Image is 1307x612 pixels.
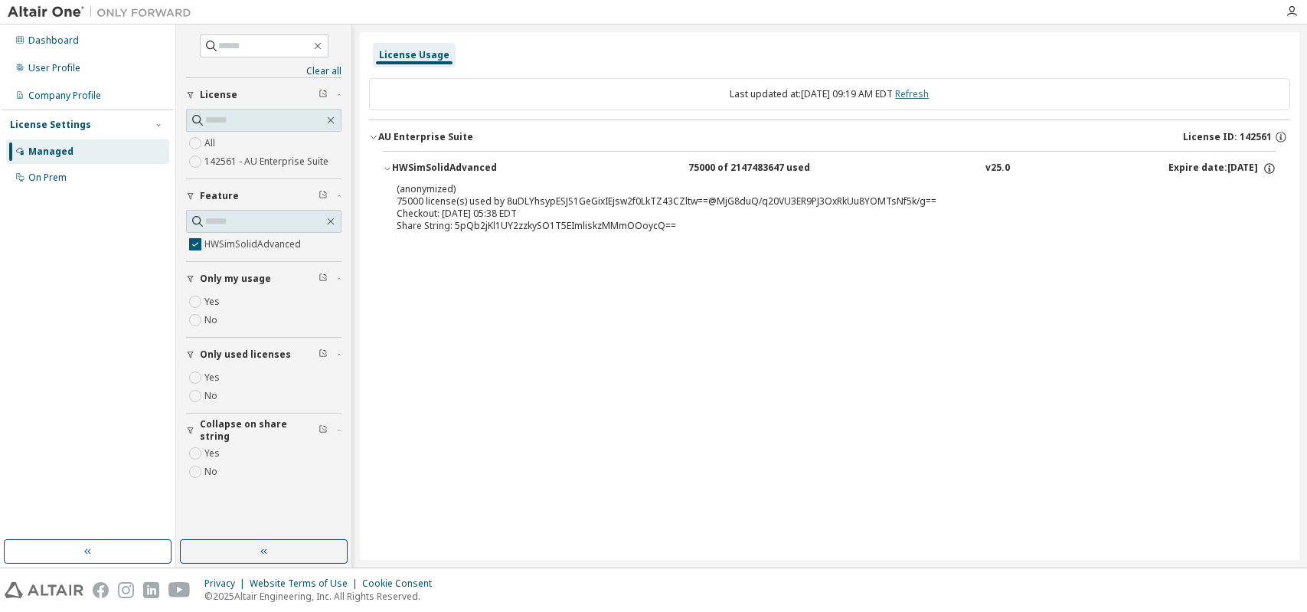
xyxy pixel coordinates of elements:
span: Only my usage [200,273,271,285]
div: Website Terms of Use [250,578,362,590]
span: Clear filter [319,190,328,202]
div: Privacy [204,578,250,590]
div: User Profile [28,62,80,74]
div: Company Profile [28,90,101,102]
div: On Prem [28,172,67,184]
label: Yes [204,293,223,311]
div: v25.0 [985,162,1010,175]
div: Share String: 5pQb2jKl1UY2zzkySO1T5EImliskzMMmOOoycQ== [397,220,1226,232]
span: Clear filter [319,273,328,285]
img: instagram.svg [118,582,134,598]
button: Feature [186,179,341,213]
div: AU Enterprise Suite [378,131,473,143]
img: linkedin.svg [143,582,159,598]
div: License Usage [379,49,449,61]
div: License Settings [10,119,91,131]
span: Clear filter [319,424,328,437]
a: Clear all [186,65,341,77]
button: Only used licenses [186,338,341,371]
label: 142561 - AU Enterprise Suite [204,152,332,171]
div: Checkout: [DATE] 05:38 EDT [397,208,1226,220]
span: License [200,89,237,101]
div: 75000 of 2147483647 used [688,162,826,175]
span: Collapse on share string [200,418,319,443]
img: youtube.svg [168,582,191,598]
div: Dashboard [28,34,79,47]
div: Expire date: [DATE] [1168,162,1276,175]
label: No [204,387,221,405]
span: Feature [200,190,239,202]
img: facebook.svg [93,582,109,598]
div: HWSimSolidAdvanced [392,162,530,175]
div: Managed [28,146,74,158]
label: All [204,134,218,152]
label: No [204,463,221,481]
p: (anonymized) [397,182,1226,195]
button: Collapse on share string [186,414,341,447]
div: Cookie Consent [362,578,441,590]
button: AU Enterprise SuiteLicense ID: 142561 [369,120,1290,154]
div: 75000 license(s) used by 8uDLYhsypESJS1GeGixIEjsw2f0LkTZ43CZltw==@MjG8duQ/q20VU3ER9PJ3OxRkUu8YOMT... [397,182,1226,208]
label: Yes [204,368,223,387]
div: Last updated at: [DATE] 09:19 AM EDT [369,78,1290,110]
button: HWSimSolidAdvanced75000 of 2147483647 usedv25.0Expire date:[DATE] [383,152,1276,185]
label: HWSimSolidAdvanced [204,235,304,254]
img: Altair One [8,5,199,20]
span: Clear filter [319,89,328,101]
p: © 2025 Altair Engineering, Inc. All Rights Reserved. [204,590,441,603]
span: Clear filter [319,349,328,361]
img: altair_logo.svg [5,582,83,598]
button: Only my usage [186,262,341,296]
span: License ID: 142561 [1183,131,1272,143]
button: License [186,78,341,112]
a: Refresh [896,87,930,100]
label: No [204,311,221,329]
span: Only used licenses [200,349,291,361]
label: Yes [204,444,223,463]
